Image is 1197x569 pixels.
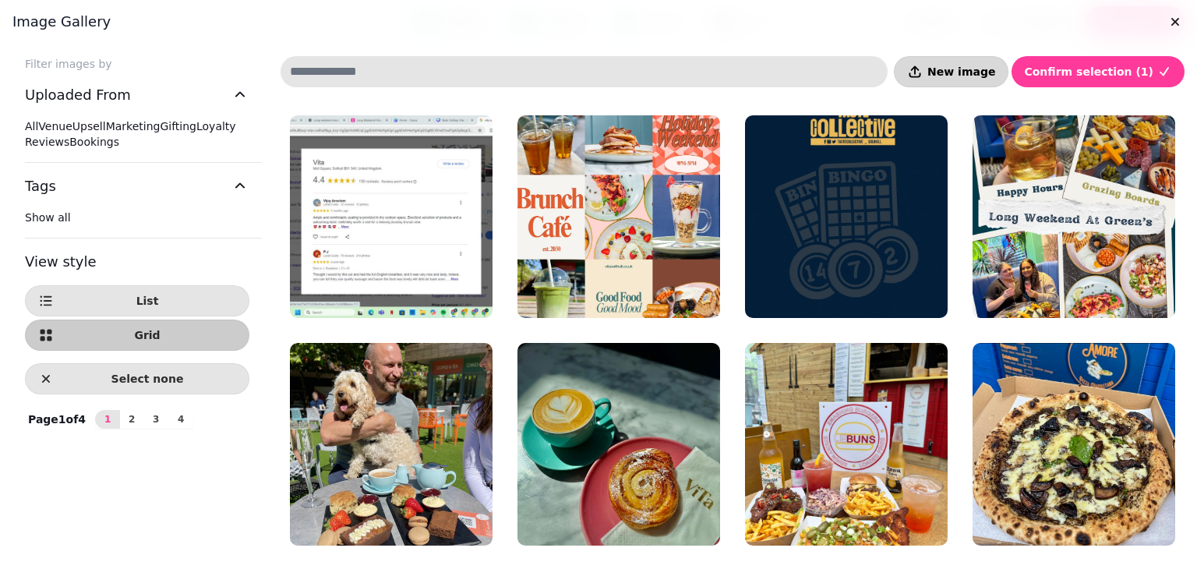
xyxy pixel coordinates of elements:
[25,285,249,316] button: List
[25,118,249,162] div: Uploaded From
[12,12,1185,31] h3: Image gallery
[58,330,236,341] span: Grid
[25,136,69,148] span: Reviews
[973,115,1175,318] img: Copy of Copy of A1 Green's festive bottomless poster (59.4 x 84.1 cm).png
[25,210,249,238] div: Tags
[38,120,72,133] span: Venue
[25,211,71,224] span: Show all
[745,115,948,318] img: July 30 (Instagram Post (45)) (3).gif
[22,412,92,427] p: Page 1 of 4
[143,410,168,429] button: 3
[25,251,249,273] h3: View style
[1024,66,1153,77] span: Confirm selection ( 1 )
[106,120,161,133] span: Marketing
[25,120,38,133] span: All
[25,163,249,210] button: Tags
[101,415,114,424] span: 1
[119,410,144,429] button: 2
[973,343,1175,546] img: WhatsApp Image 2025-08-05 at 14.36.17.jpeg
[58,295,236,306] span: List
[175,415,187,424] span: 4
[125,415,138,424] span: 2
[290,115,493,318] img: Screenshot (764).png
[25,363,249,394] button: Select none
[72,120,106,133] span: Upsell
[150,415,162,424] span: 3
[95,410,120,429] button: 1
[69,136,119,148] span: Bookings
[290,343,493,546] img: WhatsApp Image 2025-08-05 at 18.50.53.jpeg
[196,120,236,133] span: Loyalty
[25,320,249,351] button: Grid
[160,120,196,133] span: Gifting
[12,56,262,72] label: Filter images by
[745,343,948,546] img: WhatsApp Image 2025-08-05 at 14.37.59.jpeg
[927,66,995,77] span: New image
[894,56,1008,87] button: New image
[517,343,720,546] img: Coffee Poster Vita (Instagram Post (45)).png
[517,115,720,318] img: Bank Holiday Vita.png
[168,410,193,429] button: 4
[1012,56,1185,87] button: Confirm selection (1)
[25,72,249,118] button: Uploaded From
[58,373,236,384] span: Select none
[95,410,193,429] nav: Pagination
